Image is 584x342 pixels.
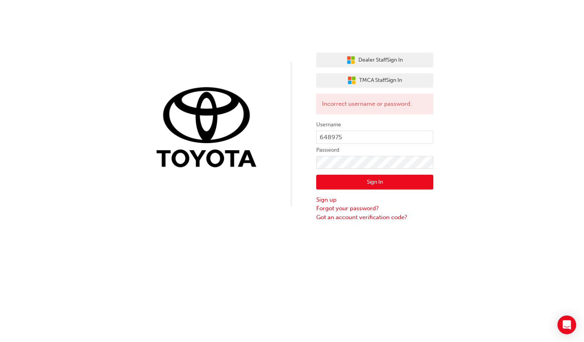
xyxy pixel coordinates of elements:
span: Dealer Staff Sign In [358,56,403,65]
button: Dealer StaffSign In [316,53,433,67]
div: Incorrect username or password. [316,94,433,114]
span: TMCA Staff Sign In [359,76,402,85]
a: Sign up [316,195,433,204]
input: Username [316,131,433,144]
button: TMCA StaffSign In [316,73,433,88]
img: Trak [151,85,268,172]
button: Sign In [316,175,433,190]
div: Open Intercom Messenger [557,315,576,334]
a: Forgot your password? [316,204,433,213]
a: Got an account verification code? [316,213,433,222]
label: Password [316,145,433,155]
label: Username [316,120,433,129]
